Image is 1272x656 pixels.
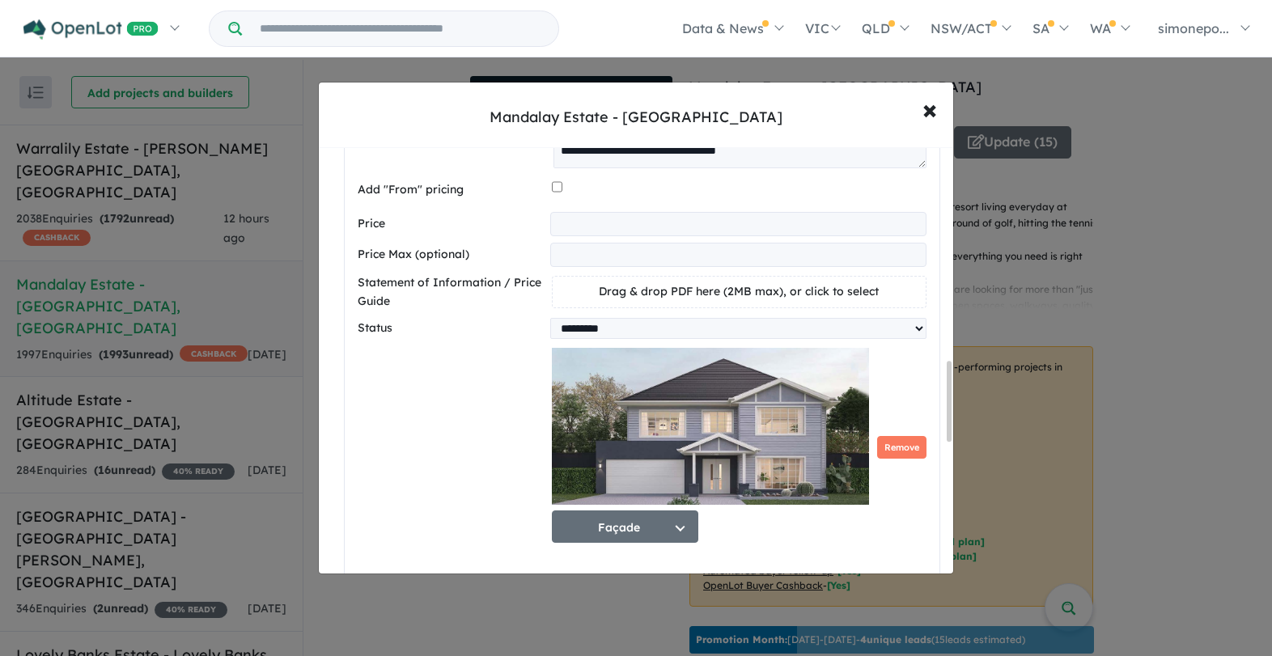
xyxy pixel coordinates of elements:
img: Openlot PRO Logo White [23,19,159,40]
input: Try estate name, suburb, builder or developer [245,11,555,46]
span: simonepo... [1158,20,1229,36]
label: Statement of Information / Price Guide [358,273,545,312]
button: Façade [552,510,698,543]
img: Mandalay Estate - Beveridge - Lot 5229 Façade [552,345,869,507]
label: Add "From" pricing [358,180,545,200]
div: Mandalay Estate - [GEOGRAPHIC_DATA] [490,107,782,128]
span: Drag & drop PDF here (2MB max), or click to select [599,284,879,298]
span: × [922,91,937,126]
label: Status [358,319,544,338]
label: Price [358,214,544,234]
label: Price Max (optional) [358,245,544,265]
button: Remove [877,436,926,459]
